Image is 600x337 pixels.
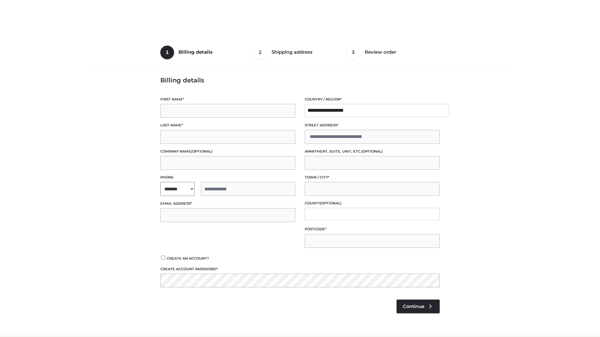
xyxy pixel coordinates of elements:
label: Apartment, suite, unit, etc. [305,149,440,154]
span: (optional) [191,149,212,154]
label: Postcode [305,226,440,232]
label: Town / City [305,174,440,180]
label: Street address [305,122,440,128]
label: Company name [160,149,295,154]
span: Shipping address [272,49,312,55]
span: 3 [347,46,360,59]
label: Country / Region [305,96,440,102]
input: Create an account? [160,256,166,260]
label: Phone [160,174,295,180]
span: Review order [365,49,396,55]
a: Continue [397,300,440,313]
span: (optional) [320,201,342,205]
label: Email address [160,201,295,207]
label: Last name [160,122,295,128]
span: (optional) [361,149,383,154]
span: 2 [253,46,267,59]
h3: Billing details [160,76,440,84]
span: 1 [160,46,174,59]
label: Create account password [160,266,440,272]
label: First name [160,96,295,102]
span: Continue [403,304,424,309]
span: Billing details [178,49,212,55]
span: Create an account? [167,256,209,261]
label: County [305,200,440,206]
